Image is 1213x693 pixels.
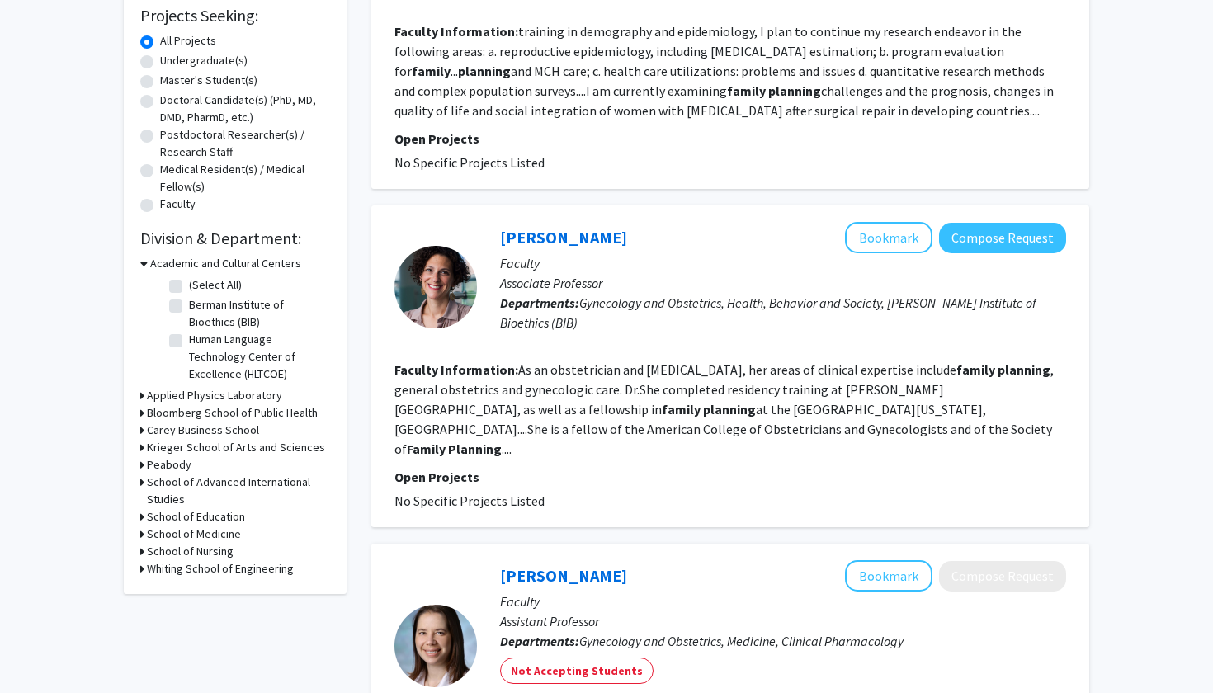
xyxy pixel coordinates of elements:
span: No Specific Projects Listed [394,154,545,171]
iframe: Chat [12,619,70,681]
h3: Krieger School of Arts and Sciences [147,439,325,456]
h3: School of Medicine [147,526,241,543]
h2: Division & Department: [140,229,330,248]
p: Faculty [500,253,1066,273]
p: Assistant Professor [500,611,1066,631]
b: Family [407,441,446,457]
span: No Specific Projects Listed [394,493,545,509]
h3: Applied Physics Laboratory [147,387,282,404]
a: [PERSON_NAME] [500,565,627,586]
label: Undergraduate(s) [160,52,248,69]
b: Departments: [500,295,579,311]
h2: Projects Seeking: [140,6,330,26]
h3: Bloomberg School of Public Health [147,404,318,422]
b: planning [998,361,1050,378]
mat-chip: Not Accepting Students [500,658,654,684]
fg-read-more: As an obstetrician and [MEDICAL_DATA], her areas of clinical expertise include , general obstetri... [394,361,1054,457]
b: Faculty Information: [394,361,518,378]
button: Compose Request to Jennifer Robinson [939,561,1066,592]
b: Planning [448,441,502,457]
label: Human Language Technology Center of Excellence (HLTCOE) [189,331,326,383]
b: Departments: [500,633,579,649]
b: family [956,361,995,378]
label: Faculty [160,196,196,213]
fg-read-more: training in demography and epidemiology, I plan to continue my research endeavor in the following... [394,23,1054,119]
b: planning [458,63,511,79]
h3: Peabody [147,456,191,474]
h3: Academic and Cultural Centers [150,255,301,272]
h3: School of Advanced International Studies [147,474,330,508]
p: Faculty [500,592,1066,611]
label: Doctoral Candidate(s) (PhD, MD, DMD, PharmD, etc.) [160,92,330,126]
span: Gynecology and Obstetrics, Medicine, Clinical Pharmacology [579,633,904,649]
p: Open Projects [394,467,1066,487]
label: Berman Institute of Bioethics (BIB) [189,296,326,331]
b: planning [768,82,821,99]
label: All Projects [160,32,216,49]
b: Faculty Information: [394,23,518,40]
a: [PERSON_NAME] [500,227,627,247]
label: (Select All) [189,276,242,294]
button: Add Carolyn Sufrin to Bookmarks [845,222,932,253]
p: Associate Professor [500,273,1066,293]
span: Gynecology and Obstetrics, Health, Behavior and Society, [PERSON_NAME] Institute of Bioethics (BIB) [500,295,1036,331]
h3: Carey Business School [147,422,259,439]
label: Postdoctoral Researcher(s) / Research Staff [160,126,330,161]
h3: School of Education [147,508,245,526]
b: family [727,82,766,99]
label: Medical Resident(s) / Medical Fellow(s) [160,161,330,196]
button: Add Jennifer Robinson to Bookmarks [845,560,932,592]
button: Compose Request to Carolyn Sufrin [939,223,1066,253]
h3: Whiting School of Engineering [147,560,294,577]
label: Master's Student(s) [160,72,257,89]
p: Open Projects [394,129,1066,148]
b: family [662,401,701,417]
b: planning [703,401,756,417]
b: family [412,63,451,79]
h3: School of Nursing [147,543,234,560]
